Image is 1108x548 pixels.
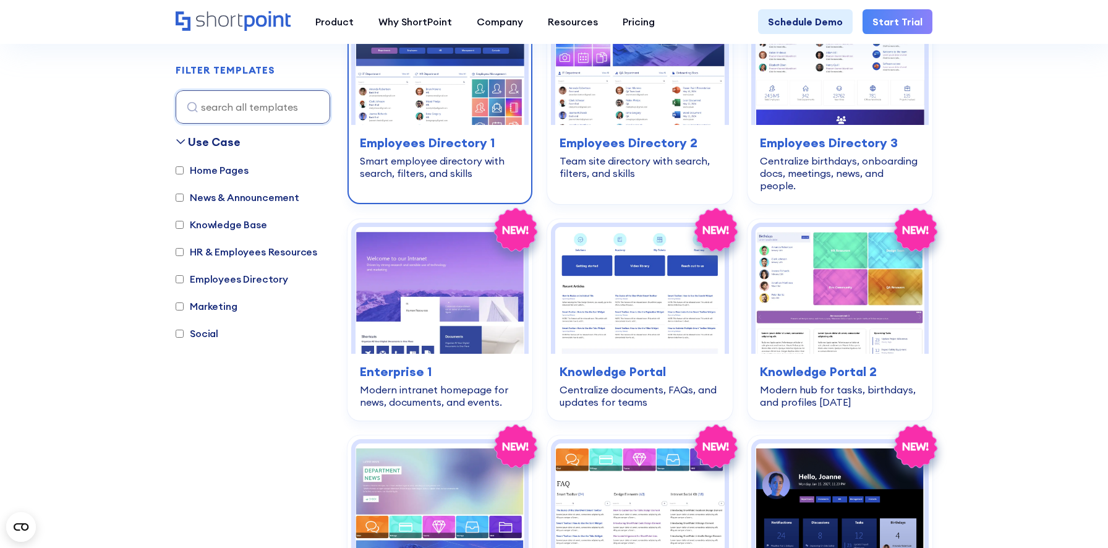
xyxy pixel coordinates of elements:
h3: Knowledge Portal [560,362,720,381]
a: SharePoint homepage template: Modern intranet homepage for news, documents, and events.Enterprise... [347,219,532,421]
a: SharePoint knowledge base template: Centralize documents, FAQs, and updates for teamsKnowledge Po... [547,219,732,421]
div: Modern hub for tasks, birthdays, and profiles [DATE] [760,383,920,408]
div: Resources [548,14,598,29]
div: Team site directory with search, filters, and skills [560,155,720,179]
input: Employees Directory [176,275,184,283]
input: Knowledge Base [176,221,184,229]
button: Open CMP widget [6,512,36,542]
label: HR & Employees Resources [176,244,317,259]
div: Smart employee directory with search, filters, and skills [360,155,520,179]
h3: Employees Directory 3 [760,134,920,152]
div: Modern intranet homepage for news, documents, and events. [360,383,520,408]
input: Marketing [176,302,184,310]
a: Product [303,9,366,34]
a: Home [176,11,291,32]
iframe: Chat Widget [1046,489,1108,548]
a: Why ShortPoint [366,9,464,34]
div: Company [477,14,523,29]
div: Pricing [623,14,655,29]
a: Company [464,9,535,34]
label: Employees Directory [176,272,288,286]
input: HR & Employees Resources [176,248,184,256]
img: SharePoint IT knowledge base template: Modern hub for tasks, birthdays, and profiles today [756,227,924,354]
label: Home Pages [176,163,248,178]
div: Use Case [188,134,241,150]
input: Home Pages [176,166,184,174]
a: Resources [535,9,610,34]
img: SharePoint knowledge base template: Centralize documents, FAQs, and updates for teams [555,227,724,354]
div: Centralize birthdays, onboarding docs, meetings, news, and people. [760,155,920,192]
input: search all templates [176,90,330,124]
h3: Employees Directory 2 [560,134,720,152]
div: Product [315,14,354,29]
a: Pricing [610,9,667,34]
label: Marketing [176,299,237,314]
a: SharePoint IT knowledge base template: Modern hub for tasks, birthdays, and profiles todayKnowled... [748,219,932,421]
a: Schedule Demo [758,9,853,34]
h3: Enterprise 1 [360,362,520,381]
label: Knowledge Base [176,217,267,232]
h2: FILTER TEMPLATES [176,65,275,76]
h3: Knowledge Portal 2 [760,362,920,381]
a: Start Trial [863,9,932,34]
div: Why ShortPoint [378,14,452,29]
img: SharePoint homepage template: Modern intranet homepage for news, documents, and events. [356,227,524,354]
label: News & Announcement [176,190,299,205]
input: Social [176,330,184,338]
h3: Employees Directory 1 [360,134,520,152]
div: Centralize documents, FAQs, and updates for teams [560,383,720,408]
input: News & Announcement [176,194,184,202]
label: Social [176,326,218,341]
